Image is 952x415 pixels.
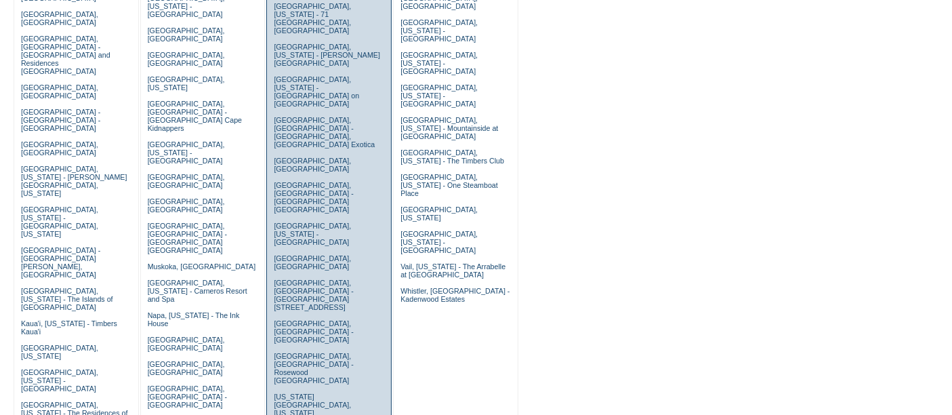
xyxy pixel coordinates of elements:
a: [GEOGRAPHIC_DATA], [US_STATE] [148,75,225,92]
a: [GEOGRAPHIC_DATA], [US_STATE] - [GEOGRAPHIC_DATA] on [GEOGRAPHIC_DATA] [274,75,359,108]
a: [GEOGRAPHIC_DATA], [GEOGRAPHIC_DATA] - [GEOGRAPHIC_DATA] [GEOGRAPHIC_DATA] [148,222,227,254]
a: [GEOGRAPHIC_DATA], [GEOGRAPHIC_DATA] [21,140,98,157]
a: [GEOGRAPHIC_DATA], [GEOGRAPHIC_DATA] [148,51,225,67]
a: [GEOGRAPHIC_DATA], [US_STATE] - [GEOGRAPHIC_DATA] [400,51,478,75]
a: Muskoka, [GEOGRAPHIC_DATA] [148,262,255,271]
a: [GEOGRAPHIC_DATA], [GEOGRAPHIC_DATA] [148,197,225,214]
a: [GEOGRAPHIC_DATA], [US_STATE] - [GEOGRAPHIC_DATA] [400,83,478,108]
a: [GEOGRAPHIC_DATA], [GEOGRAPHIC_DATA] - [GEOGRAPHIC_DATA][STREET_ADDRESS] [274,279,353,311]
a: [GEOGRAPHIC_DATA], [GEOGRAPHIC_DATA] [274,254,351,271]
a: [GEOGRAPHIC_DATA], [US_STATE] - Mountainside at [GEOGRAPHIC_DATA] [400,116,498,140]
a: [GEOGRAPHIC_DATA], [GEOGRAPHIC_DATA] - [GEOGRAPHIC_DATA] Cape Kidnappers [148,100,242,132]
a: [GEOGRAPHIC_DATA], [GEOGRAPHIC_DATA] - [GEOGRAPHIC_DATA] [274,319,353,344]
a: Whistler, [GEOGRAPHIC_DATA] - Kadenwood Estates [400,287,510,303]
a: Vail, [US_STATE] - The Arrabelle at [GEOGRAPHIC_DATA] [400,262,505,279]
a: [GEOGRAPHIC_DATA], [US_STATE] - The Timbers Club [400,149,504,165]
a: [GEOGRAPHIC_DATA], [US_STATE] - The Islands of [GEOGRAPHIC_DATA] [21,287,113,311]
a: [GEOGRAPHIC_DATA], [US_STATE] - [PERSON_NAME][GEOGRAPHIC_DATA] [274,43,380,67]
a: [GEOGRAPHIC_DATA], [GEOGRAPHIC_DATA] [21,83,98,100]
a: [GEOGRAPHIC_DATA], [US_STATE] - [PERSON_NAME][GEOGRAPHIC_DATA], [US_STATE] [21,165,127,197]
a: Napa, [US_STATE] - The Ink House [148,311,240,328]
a: [GEOGRAPHIC_DATA], [US_STATE] - 71 [GEOGRAPHIC_DATA], [GEOGRAPHIC_DATA] [274,2,351,35]
a: Kaua'i, [US_STATE] - Timbers Kaua'i [21,319,117,336]
a: [GEOGRAPHIC_DATA] - [GEOGRAPHIC_DATA][PERSON_NAME], [GEOGRAPHIC_DATA] [21,246,100,279]
a: [GEOGRAPHIC_DATA], [US_STATE] - One Steamboat Place [400,173,498,197]
a: [GEOGRAPHIC_DATA], [US_STATE] - [GEOGRAPHIC_DATA] [148,140,225,165]
a: [GEOGRAPHIC_DATA], [GEOGRAPHIC_DATA] [274,157,351,173]
a: [GEOGRAPHIC_DATA], [US_STATE] - [GEOGRAPHIC_DATA] [400,230,478,254]
a: [GEOGRAPHIC_DATA], [GEOGRAPHIC_DATA] [148,336,225,352]
a: [GEOGRAPHIC_DATA] - [GEOGRAPHIC_DATA] - [GEOGRAPHIC_DATA] [21,108,100,132]
a: [GEOGRAPHIC_DATA], [GEOGRAPHIC_DATA] - [GEOGRAPHIC_DATA] and Residences [GEOGRAPHIC_DATA] [21,35,110,75]
a: [GEOGRAPHIC_DATA], [US_STATE] - [GEOGRAPHIC_DATA] [400,18,478,43]
a: [GEOGRAPHIC_DATA], [GEOGRAPHIC_DATA] [148,26,225,43]
a: [GEOGRAPHIC_DATA], [US_STATE] [400,205,478,222]
a: [GEOGRAPHIC_DATA], [GEOGRAPHIC_DATA] - [GEOGRAPHIC_DATA] [148,384,227,409]
a: [GEOGRAPHIC_DATA], [US_STATE] - [GEOGRAPHIC_DATA], [US_STATE] [21,205,98,238]
a: [GEOGRAPHIC_DATA], [GEOGRAPHIC_DATA] - [GEOGRAPHIC_DATA], [GEOGRAPHIC_DATA] Exotica [274,116,375,149]
a: [GEOGRAPHIC_DATA], [GEOGRAPHIC_DATA] [148,360,225,376]
a: [GEOGRAPHIC_DATA], [US_STATE] [21,344,98,360]
a: [GEOGRAPHIC_DATA], [GEOGRAPHIC_DATA] [148,173,225,189]
a: [GEOGRAPHIC_DATA], [GEOGRAPHIC_DATA] - [GEOGRAPHIC_DATA] [GEOGRAPHIC_DATA] [274,181,353,214]
a: [GEOGRAPHIC_DATA], [US_STATE] - [GEOGRAPHIC_DATA] [274,222,351,246]
a: [GEOGRAPHIC_DATA], [GEOGRAPHIC_DATA] - Rosewood [GEOGRAPHIC_DATA] [274,352,353,384]
a: [GEOGRAPHIC_DATA], [US_STATE] - [GEOGRAPHIC_DATA] [21,368,98,393]
a: [GEOGRAPHIC_DATA], [GEOGRAPHIC_DATA] [21,10,98,26]
a: [GEOGRAPHIC_DATA], [US_STATE] - Carneros Resort and Spa [148,279,247,303]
